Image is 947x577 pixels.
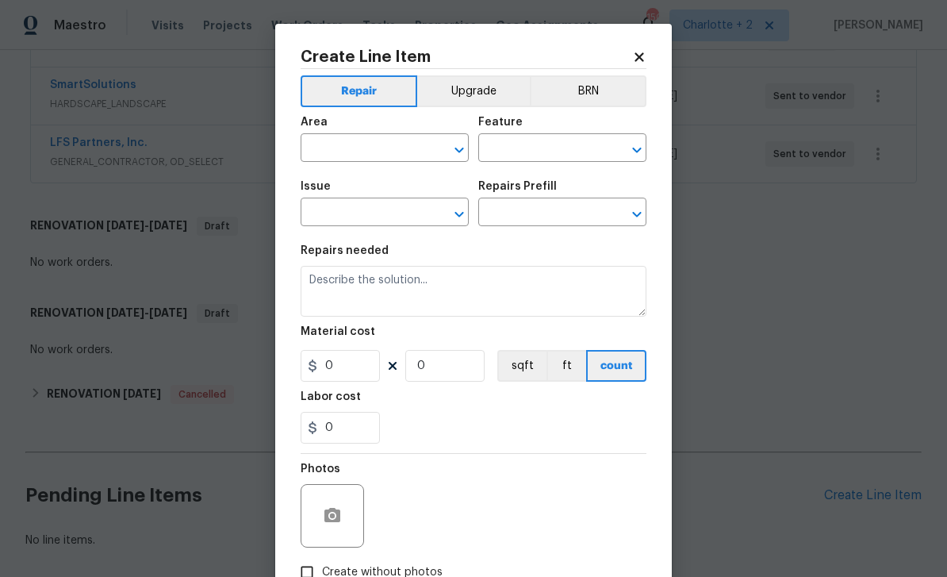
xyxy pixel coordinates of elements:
[301,75,417,107] button: Repair
[546,350,586,382] button: ft
[626,203,648,225] button: Open
[448,139,470,161] button: Open
[448,203,470,225] button: Open
[301,326,375,337] h5: Material cost
[530,75,646,107] button: BRN
[586,350,646,382] button: count
[301,391,361,402] h5: Labor cost
[301,49,632,65] h2: Create Line Item
[626,139,648,161] button: Open
[301,181,331,192] h5: Issue
[497,350,546,382] button: sqft
[417,75,531,107] button: Upgrade
[301,117,328,128] h5: Area
[301,464,340,475] h5: Photos
[478,117,523,128] h5: Feature
[301,245,389,256] h5: Repairs needed
[478,181,557,192] h5: Repairs Prefill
